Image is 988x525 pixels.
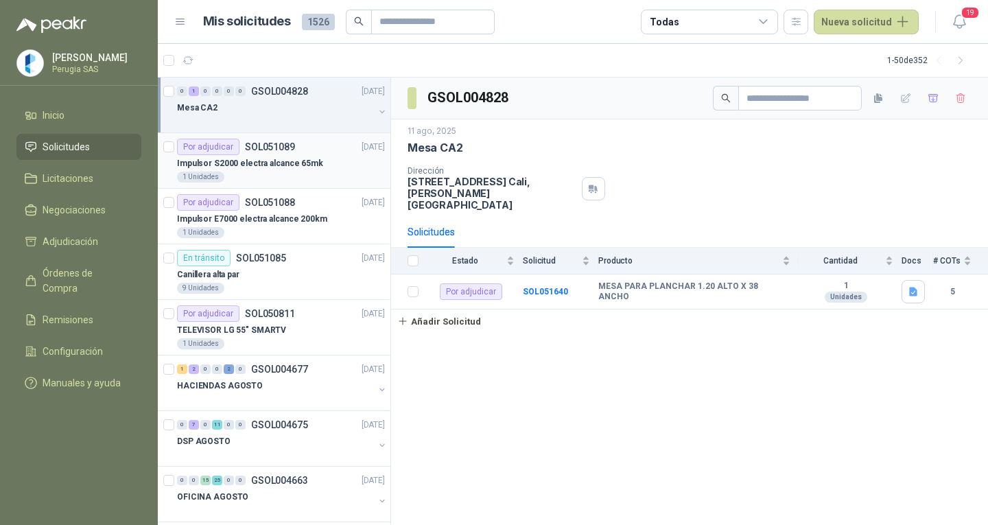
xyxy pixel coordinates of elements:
[158,300,390,355] a: Por adjudicarSOL050811[DATE] TELEVISOR LG 55" SMARTV1 Unidades
[212,476,222,485] div: 25
[408,125,456,138] p: 11 ago, 2025
[440,283,502,300] div: Por adjudicar
[251,420,308,430] p: GSOL004675
[235,476,246,485] div: 0
[200,364,211,374] div: 0
[177,361,388,405] a: 1 2 0 0 2 0 GSOL004677[DATE] HACIENDAS AGOSTO
[523,248,598,275] th: Solicitud
[799,281,893,292] b: 1
[16,370,141,396] a: Manuales y ayuda
[177,268,239,281] p: Canillera alta par
[251,476,308,485] p: GSOL004663
[598,256,779,266] span: Producto
[177,83,388,127] a: 0 1 0 0 0 0 GSOL004828[DATE] Mesa CA2
[16,338,141,364] a: Configuración
[200,476,211,485] div: 15
[200,86,211,96] div: 0
[52,53,138,62] p: [PERSON_NAME]
[224,86,234,96] div: 0
[177,305,239,322] div: Por adjudicar
[933,248,988,275] th: # COTs
[177,213,327,226] p: Impulsor E7000 electra alcance 200km
[43,108,64,123] span: Inicio
[362,85,385,98] p: [DATE]
[362,419,385,432] p: [DATE]
[224,476,234,485] div: 0
[16,260,141,301] a: Órdenes de Compra
[16,16,86,33] img: Logo peakr
[408,176,576,211] p: [STREET_ADDRESS] Cali , [PERSON_NAME][GEOGRAPHIC_DATA]
[177,420,187,430] div: 0
[362,307,385,320] p: [DATE]
[947,10,972,34] button: 19
[427,87,510,108] h3: GSOL004828
[523,287,568,296] a: SOL051640
[177,417,388,460] a: 0 7 0 11 0 0 GSOL004675[DATE] DSP AGOSTO
[203,12,291,32] h1: Mis solicitudes
[177,102,217,115] p: Mesa CA2
[177,435,231,448] p: DSP AGOSTO
[235,86,246,96] div: 0
[212,86,222,96] div: 0
[16,197,141,223] a: Negociaciones
[177,172,224,183] div: 1 Unidades
[391,310,487,333] button: Añadir Solicitud
[16,229,141,255] a: Adjudicación
[650,14,679,30] div: Todas
[235,364,246,374] div: 0
[177,227,224,238] div: 1 Unidades
[887,49,972,71] div: 1 - 50 de 352
[43,312,93,327] span: Remisiones
[189,476,199,485] div: 0
[158,244,390,300] a: En tránsitoSOL051085[DATE] Canillera alta par9 Unidades
[43,139,90,154] span: Solicitudes
[16,165,141,191] a: Licitaciones
[598,281,790,303] b: MESA PARA PLANCHAR 1.20 ALTO X 38 ANCHO
[598,248,799,275] th: Producto
[933,285,972,299] b: 5
[236,253,286,263] p: SOL051085
[251,364,308,374] p: GSOL004677
[362,474,385,487] p: [DATE]
[354,16,364,26] span: search
[721,93,731,103] span: search
[245,198,295,207] p: SOL051088
[189,86,199,96] div: 1
[177,476,187,485] div: 0
[902,248,933,275] th: Docs
[408,141,463,155] p: Mesa CA2
[43,375,121,390] span: Manuales y ayuda
[43,234,98,249] span: Adjudicación
[158,133,390,189] a: Por adjudicarSOL051089[DATE] Impulsor S2000 electra alcance 65mk1 Unidades
[212,364,222,374] div: 0
[189,364,199,374] div: 2
[177,250,231,266] div: En tránsito
[16,134,141,160] a: Solicitudes
[362,141,385,154] p: [DATE]
[251,86,308,96] p: GSOL004828
[177,194,239,211] div: Por adjudicar
[235,420,246,430] div: 0
[362,252,385,265] p: [DATE]
[177,324,286,337] p: TELEVISOR LG 55" SMARTV
[245,309,295,318] p: SOL050811
[189,420,199,430] div: 7
[43,171,93,186] span: Licitaciones
[177,364,187,374] div: 1
[933,256,961,266] span: # COTs
[200,420,211,430] div: 0
[212,420,222,430] div: 11
[408,166,576,176] p: Dirección
[17,50,43,76] img: Company Logo
[158,189,390,244] a: Por adjudicarSOL051088[DATE] Impulsor E7000 electra alcance 200km1 Unidades
[177,380,263,393] p: HACIENDAS AGOSTO
[177,157,323,170] p: Impulsor S2000 electra alcance 65mk
[523,256,579,266] span: Solicitud
[177,491,248,504] p: OFICINA AGOSTO
[177,139,239,155] div: Por adjudicar
[43,202,106,218] span: Negociaciones
[799,256,882,266] span: Cantidad
[43,266,128,296] span: Órdenes de Compra
[52,65,138,73] p: Perugia SAS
